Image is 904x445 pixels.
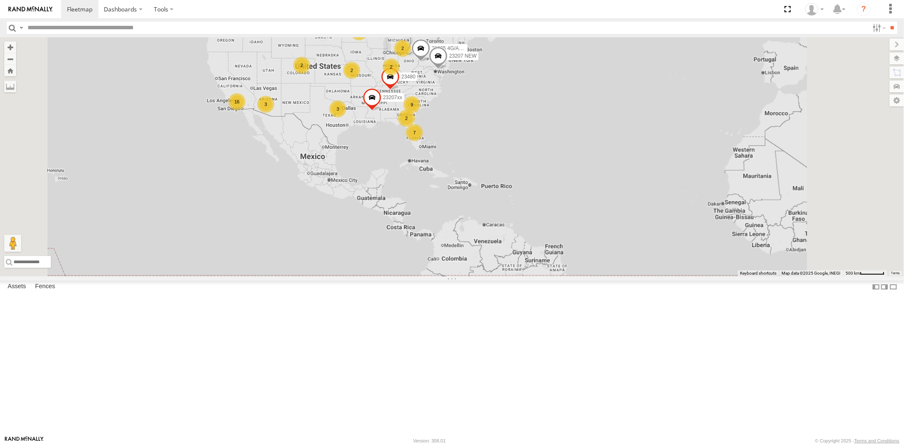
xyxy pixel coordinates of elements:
label: Measure [4,81,16,92]
button: Map Scale: 500 km per 54 pixels [843,270,887,276]
button: Zoom in [4,42,16,53]
img: rand-logo.svg [8,6,53,12]
div: Sardor Khadjimedov [802,3,827,16]
div: 2 [394,40,411,57]
label: Search Query [18,22,25,34]
div: 2 [343,62,360,79]
div: 2 [398,110,415,127]
button: Keyboard shortcuts [740,270,776,276]
label: Assets [3,281,30,293]
span: 23207xx [383,95,402,100]
button: Zoom out [4,53,16,65]
div: © Copyright 2025 - [815,438,899,443]
label: Hide Summary Table [889,281,898,293]
span: 23335 4G/Active [431,45,469,51]
div: 9 [403,96,420,113]
div: 3 [329,100,346,117]
label: Dock Summary Table to the Left [872,281,880,293]
div: Version: 308.01 [413,438,445,443]
button: Drag Pegman onto the map to open Street View [4,235,21,252]
div: 3 [257,96,274,113]
a: Terms and Conditions [854,438,899,443]
span: 23207 NEW [449,53,476,59]
div: 2 [293,57,310,74]
a: Visit our Website [5,437,44,445]
i: ? [857,3,871,16]
div: 2 [383,58,400,75]
div: 7 [406,124,423,141]
span: Map data ©2025 Google, INEGI [782,271,840,275]
div: 16 [228,93,245,110]
button: Zoom Home [4,65,16,76]
label: Search Filter Options [869,22,887,34]
span: 500 km [846,271,860,275]
span: 23480 [401,74,415,80]
label: Map Settings [890,95,904,106]
label: Fences [31,281,59,293]
a: Terms (opens in new tab) [891,272,900,275]
label: Dock Summary Table to the Right [880,281,889,293]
